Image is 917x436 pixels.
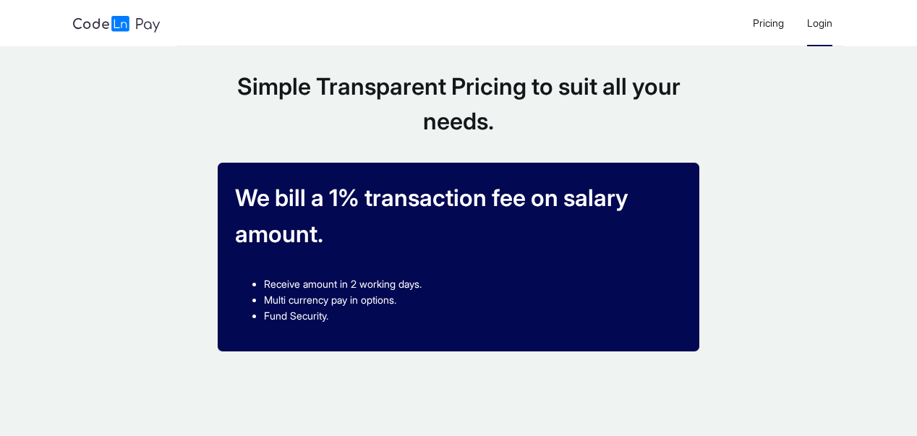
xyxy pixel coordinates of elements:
li: Fund Security. [264,308,681,324]
li: Receive amount in 2 working days. [264,276,681,292]
p: We bill a 1% transaction fee on salary amount. [235,180,681,253]
img: logo [73,16,160,33]
span: Login [807,17,832,29]
p: Simple Transparent Pricing to suit all your needs. [217,69,699,139]
span: Pricing [753,17,784,29]
li: Multi currency pay in options. [264,292,681,308]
